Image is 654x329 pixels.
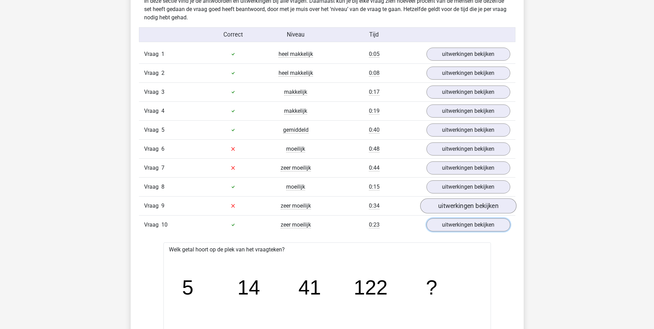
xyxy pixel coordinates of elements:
[144,145,161,153] span: Vraag
[369,70,380,77] span: 0:08
[369,51,380,58] span: 0:05
[144,69,161,77] span: Vraag
[284,89,307,96] span: makkelijk
[286,146,305,152] span: moeilijk
[426,67,510,80] a: uitwerkingen bekijken
[426,161,510,175] a: uitwerkingen bekijken
[144,107,161,115] span: Vraag
[144,164,161,172] span: Vraag
[369,183,380,190] span: 0:15
[161,202,164,209] span: 9
[426,104,510,118] a: uitwerkingen bekijken
[279,51,313,58] span: heel makkelijk
[327,30,421,39] div: Tijd
[426,142,510,156] a: uitwerkingen bekijken
[354,276,388,299] tspan: 122
[281,202,311,209] span: zeer moeilijk
[161,108,164,114] span: 4
[369,202,380,209] span: 0:34
[144,183,161,191] span: Vraag
[264,30,327,39] div: Niveau
[161,89,164,95] span: 3
[281,164,311,171] span: zeer moeilijk
[369,221,380,228] span: 0:23
[420,198,516,213] a: uitwerkingen bekijken
[144,50,161,58] span: Vraag
[144,126,161,134] span: Vraag
[144,88,161,96] span: Vraag
[279,70,313,77] span: heel makkelijk
[161,164,164,171] span: 7
[182,276,193,299] tspan: 5
[369,108,380,114] span: 0:19
[369,164,380,171] span: 0:44
[286,183,305,190] span: moeilijk
[426,180,510,193] a: uitwerkingen bekijken
[161,221,168,228] span: 10
[426,123,510,137] a: uitwerkingen bekijken
[369,89,380,96] span: 0:17
[238,276,260,299] tspan: 14
[283,127,309,133] span: gemiddeld
[161,127,164,133] span: 5
[161,70,164,76] span: 2
[281,221,311,228] span: zeer moeilijk
[299,276,321,299] tspan: 41
[369,127,380,133] span: 0:40
[426,86,510,99] a: uitwerkingen bekijken
[369,146,380,152] span: 0:48
[161,183,164,190] span: 8
[284,108,307,114] span: makkelijk
[161,146,164,152] span: 6
[426,48,510,61] a: uitwerkingen bekijken
[426,218,510,231] a: uitwerkingen bekijken
[144,202,161,210] span: Vraag
[161,51,164,57] span: 1
[144,221,161,229] span: Vraag
[202,30,264,39] div: Correct
[426,276,438,299] tspan: ?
